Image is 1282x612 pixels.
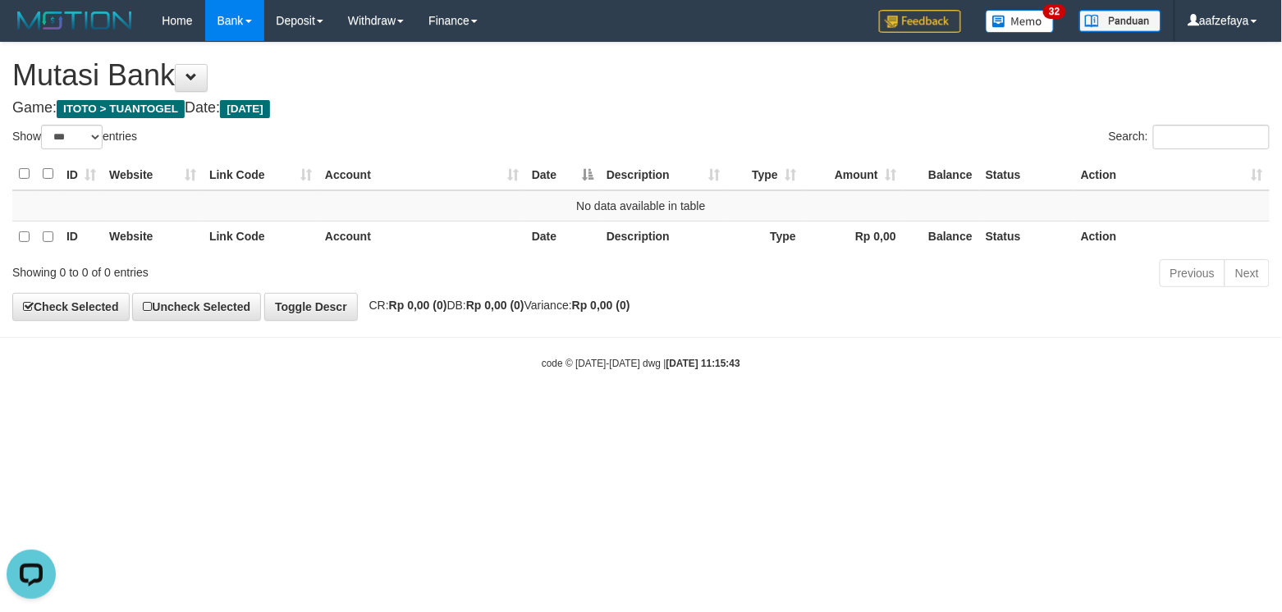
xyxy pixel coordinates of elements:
[979,158,1074,190] th: Status
[1074,221,1270,253] th: Action
[525,221,600,253] th: Date
[389,299,447,312] strong: Rp 0,00 (0)
[600,221,726,253] th: Description
[1109,125,1270,149] label: Search:
[542,358,740,369] small: code © [DATE]-[DATE] dwg |
[264,293,358,321] a: Toggle Descr
[220,100,270,118] span: [DATE]
[600,158,726,190] th: Description: activate to sort column ascending
[12,125,137,149] label: Show entries
[803,158,903,190] th: Amount: activate to sort column ascending
[103,221,203,253] th: Website
[12,293,130,321] a: Check Selected
[132,293,261,321] a: Uncheck Selected
[979,221,1074,253] th: Status
[1074,158,1270,190] th: Action: activate to sort column ascending
[12,190,1270,222] td: No data available in table
[57,100,185,118] span: ITOTO > TUANTOGEL
[12,100,1270,116] h4: Game: Date:
[1153,125,1270,149] input: Search:
[41,125,103,149] select: Showentries
[60,221,103,253] th: ID
[986,10,1055,33] img: Button%20Memo.svg
[203,221,318,253] th: Link Code
[666,358,740,369] strong: [DATE] 11:15:43
[318,158,525,190] th: Account: activate to sort column ascending
[525,158,600,190] th: Date: activate to sort column descending
[1043,4,1065,19] span: 32
[318,221,525,253] th: Account
[1079,10,1161,32] img: panduan.png
[12,59,1270,92] h1: Mutasi Bank
[1225,259,1270,287] a: Next
[203,158,318,190] th: Link Code: activate to sort column ascending
[903,158,979,190] th: Balance
[361,299,630,312] span: CR: DB: Variance:
[7,7,56,56] button: Open LiveChat chat widget
[726,158,803,190] th: Type: activate to sort column ascending
[466,299,524,312] strong: Rp 0,00 (0)
[803,221,903,253] th: Rp 0,00
[60,158,103,190] th: ID: activate to sort column ascending
[572,299,630,312] strong: Rp 0,00 (0)
[903,221,979,253] th: Balance
[103,158,203,190] th: Website: activate to sort column ascending
[12,258,522,281] div: Showing 0 to 0 of 0 entries
[12,8,137,33] img: MOTION_logo.png
[879,10,961,33] img: Feedback.jpg
[1160,259,1225,287] a: Previous
[726,221,803,253] th: Type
